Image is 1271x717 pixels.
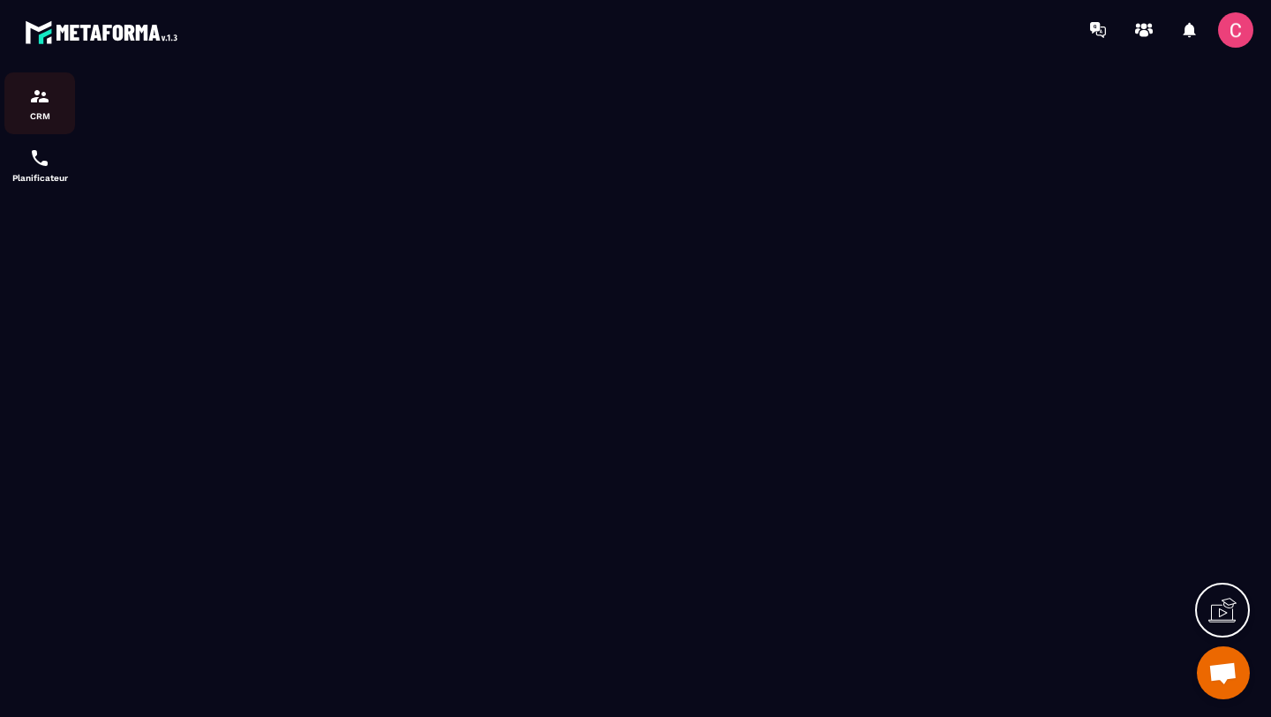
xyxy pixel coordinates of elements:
div: Ouvrir le chat [1197,646,1250,699]
a: schedulerschedulerPlanificateur [4,134,75,196]
img: logo [25,16,184,49]
a: formationformationCRM [4,72,75,134]
p: CRM [4,111,75,121]
img: scheduler [29,147,50,169]
img: formation [29,86,50,107]
p: Planificateur [4,173,75,183]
